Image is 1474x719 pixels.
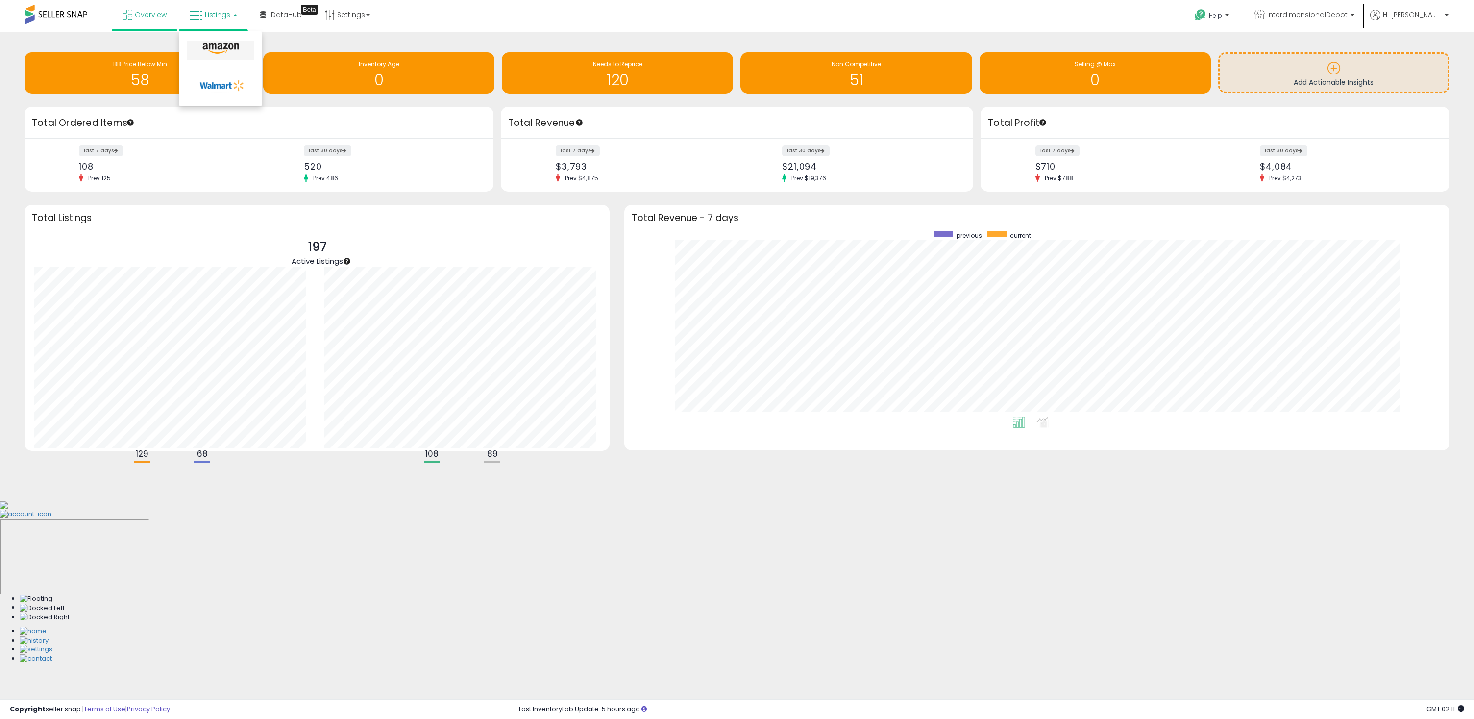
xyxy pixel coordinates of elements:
[1209,11,1222,20] span: Help
[136,448,148,460] b: 129
[984,72,1206,88] h1: 0
[425,448,439,460] b: 108
[20,604,65,613] img: Docked Left
[308,174,343,182] span: Prev: 486
[1260,145,1307,156] label: last 30 days
[957,231,982,240] span: previous
[980,52,1211,94] a: Selling @ Max 0
[205,10,230,20] span: Listings
[83,174,116,182] span: Prev: 125
[20,645,52,654] img: Settings
[782,161,956,172] div: $21,094
[343,257,351,266] div: Tooltip anchor
[1264,174,1306,182] span: Prev: $4,273
[745,72,967,88] h1: 51
[1267,10,1348,20] span: InterdimensionalDepot
[1075,60,1116,68] span: Selling @ Max
[29,72,251,88] h1: 58
[508,116,966,130] h3: Total Revenue
[1187,1,1239,32] a: Help
[1010,231,1031,240] span: current
[304,145,351,156] label: last 30 days
[79,145,123,156] label: last 7 days
[20,654,52,664] img: Contact
[292,238,343,256] p: 197
[20,595,52,604] img: Floating
[1035,145,1080,156] label: last 7 days
[304,161,476,172] div: 520
[1383,10,1442,20] span: Hi [PERSON_NAME]
[1294,77,1374,87] span: Add Actionable Insights
[292,256,343,266] span: Active Listings
[632,214,1442,222] h3: Total Revenue - 7 days
[135,10,167,20] span: Overview
[359,60,399,68] span: Inventory Age
[782,145,830,156] label: last 30 days
[487,448,498,460] b: 89
[20,636,49,645] img: History
[197,448,208,460] b: 68
[20,613,70,622] img: Docked Right
[32,214,602,222] h3: Total Listings
[20,627,47,636] img: Home
[786,174,831,182] span: Prev: $19,376
[1194,9,1206,21] i: Get Help
[988,116,1442,130] h3: Total Profit
[556,145,600,156] label: last 7 days
[1038,118,1047,127] div: Tooltip anchor
[1260,161,1432,172] div: $4,084
[25,52,256,94] a: BB Price Below Min 58
[32,116,486,130] h3: Total Ordered Items
[1035,161,1208,172] div: $710
[502,52,733,94] a: Needs to Reprice 120
[575,118,584,127] div: Tooltip anchor
[507,72,728,88] h1: 120
[301,5,318,15] div: Tooltip anchor
[126,118,135,127] div: Tooltip anchor
[263,52,494,94] a: Inventory Age 0
[832,60,881,68] span: Non Competitive
[556,161,730,172] div: $3,793
[1370,10,1449,32] a: Hi [PERSON_NAME]
[593,60,642,68] span: Needs to Reprice
[268,72,490,88] h1: 0
[1040,174,1078,182] span: Prev: $788
[113,60,167,68] span: BB Price Below Min
[740,52,972,94] a: Non Competitive 51
[271,10,302,20] span: DataHub
[1220,54,1448,92] a: Add Actionable Insights
[560,174,603,182] span: Prev: $4,875
[79,161,251,172] div: 108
